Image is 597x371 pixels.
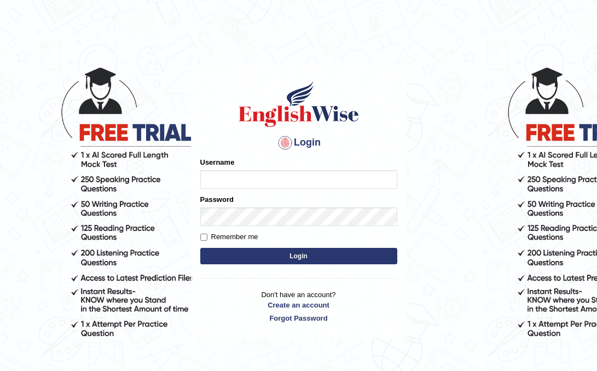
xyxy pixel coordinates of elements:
a: Create an account [200,300,397,310]
button: Login [200,248,397,264]
label: Remember me [200,231,258,242]
p: Don't have an account? [200,289,397,323]
h4: Login [200,134,397,152]
img: Logo of English Wise sign in for intelligent practice with AI [236,79,361,129]
label: Password [200,194,234,205]
input: Remember me [200,234,207,241]
label: Username [200,157,235,167]
a: Forgot Password [200,313,397,323]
